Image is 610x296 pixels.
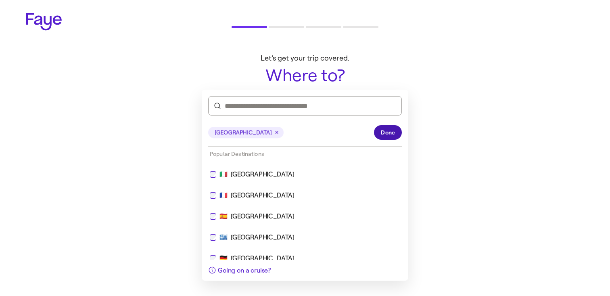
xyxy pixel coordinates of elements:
div: [GEOGRAPHIC_DATA] [231,170,295,179]
div: 🇩🇪 [210,254,400,263]
span: Going on a cruise? [218,267,271,274]
span: [GEOGRAPHIC_DATA] [215,128,272,137]
div: [GEOGRAPHIC_DATA] [231,212,295,221]
div: [GEOGRAPHIC_DATA] [231,233,295,242]
div: [GEOGRAPHIC_DATA] [231,191,295,200]
div: 🇬🇷 [210,233,400,242]
div: Popular Destinations [202,147,408,162]
div: 🇫🇷 [210,191,400,200]
h1: Where to? [203,66,407,85]
span: Done [381,128,395,137]
button: Done [374,125,402,140]
div: 🇪🇸 [210,212,400,221]
button: Going on a cruise? [202,260,277,281]
div: [GEOGRAPHIC_DATA] [231,254,295,263]
p: Let’s get your trip covered. [203,54,407,63]
div: 🇮🇹 [210,170,400,179]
